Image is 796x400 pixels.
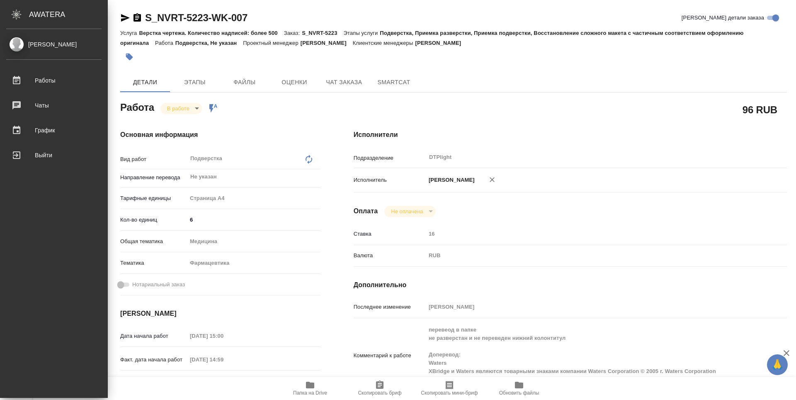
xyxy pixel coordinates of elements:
p: [PERSON_NAME] [415,40,467,46]
span: [PERSON_NAME] детали заказа [682,14,764,22]
a: Работы [2,70,106,91]
input: ✎ Введи что-нибудь [187,214,320,226]
input: Пустое поле [426,301,751,313]
p: Комментарий к работе [354,351,426,360]
button: Папка на Drive [275,377,345,400]
p: [PERSON_NAME] [426,176,475,184]
div: В работе [160,103,202,114]
p: Общая тематика [120,237,187,246]
p: Исполнитель [354,176,426,184]
div: Фармацевтика [187,256,320,270]
textarea: перевеод в папке не разверстан и не переведен нижний колонтитул Доперевод: Waters XBridge и Water... [426,323,751,387]
span: Этапы [175,77,215,88]
button: В работе [165,105,192,112]
p: [PERSON_NAME] [301,40,353,46]
span: 🙏 [770,356,784,373]
button: Скопировать бриф [345,377,415,400]
p: Подверстка, Не указан [175,40,243,46]
p: Клиентские менеджеры [353,40,415,46]
div: Работы [6,74,102,87]
h4: Оплата [354,206,378,216]
span: Обновить файлы [499,390,539,396]
p: Факт. дата начала работ [120,356,187,364]
span: Файлы [225,77,265,88]
div: Медицина [187,234,320,249]
div: Чаты [6,99,102,112]
a: Выйти [2,145,106,166]
p: Подразделение [354,154,426,162]
p: Последнее изменение [354,303,426,311]
p: Тарифные единицы [120,194,187,202]
a: Чаты [2,95,106,116]
h4: Исполнители [354,130,787,140]
button: Обновить файлы [484,377,554,400]
p: Подверстка, Приемка разверстки, Приемка подверстки, Восстановление сложного макета с частичным со... [120,30,744,46]
p: Этапы услуги [344,30,380,36]
div: [PERSON_NAME] [6,40,102,49]
p: Дата начала работ [120,332,187,340]
button: Не оплачена [388,208,425,215]
p: Услуга [120,30,139,36]
a: S_NVRT-5223-WK-007 [145,12,248,23]
div: RUB [426,249,751,263]
span: Скопировать мини-бриф [421,390,478,396]
input: Пустое поле [187,375,260,387]
input: Пустое поле [426,228,751,240]
p: Валюта [354,251,426,260]
div: Страница А4 [187,191,320,205]
span: Папка на Drive [293,390,327,396]
div: В работе [384,206,435,217]
p: S_NVRT-5223 [302,30,343,36]
span: Детали [125,77,165,88]
p: Заказ: [284,30,302,36]
button: Добавить тэг [120,48,138,66]
p: Ставка [354,230,426,238]
h2: Работа [120,99,154,114]
button: Скопировать мини-бриф [415,377,484,400]
span: Нотариальный заказ [132,280,185,289]
div: Выйти [6,149,102,161]
p: Тематика [120,259,187,267]
p: Направление перевода [120,173,187,182]
p: Работа [155,40,175,46]
input: Пустое поле [187,330,260,342]
p: Кол-во единиц [120,216,187,224]
div: AWATERA [29,6,108,23]
h4: [PERSON_NAME] [120,309,320,319]
p: Проектный менеджер [243,40,300,46]
h4: Дополнительно [354,280,787,290]
button: 🙏 [767,354,788,375]
span: SmartCat [374,77,414,88]
span: Скопировать бриф [358,390,401,396]
a: График [2,120,106,141]
button: Скопировать ссылку [132,13,142,23]
p: Верстка чертежа. Количество надписей: более 500 [139,30,284,36]
span: Оценки [274,77,314,88]
button: Скопировать ссылку для ЯМессенджера [120,13,130,23]
h4: Основная информация [120,130,320,140]
h2: 96 RUB [743,102,777,117]
div: График [6,124,102,137]
button: Удалить исполнителя [483,171,501,189]
p: Вид работ [120,155,187,163]
input: Пустое поле [187,354,260,366]
span: Чат заказа [324,77,364,88]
